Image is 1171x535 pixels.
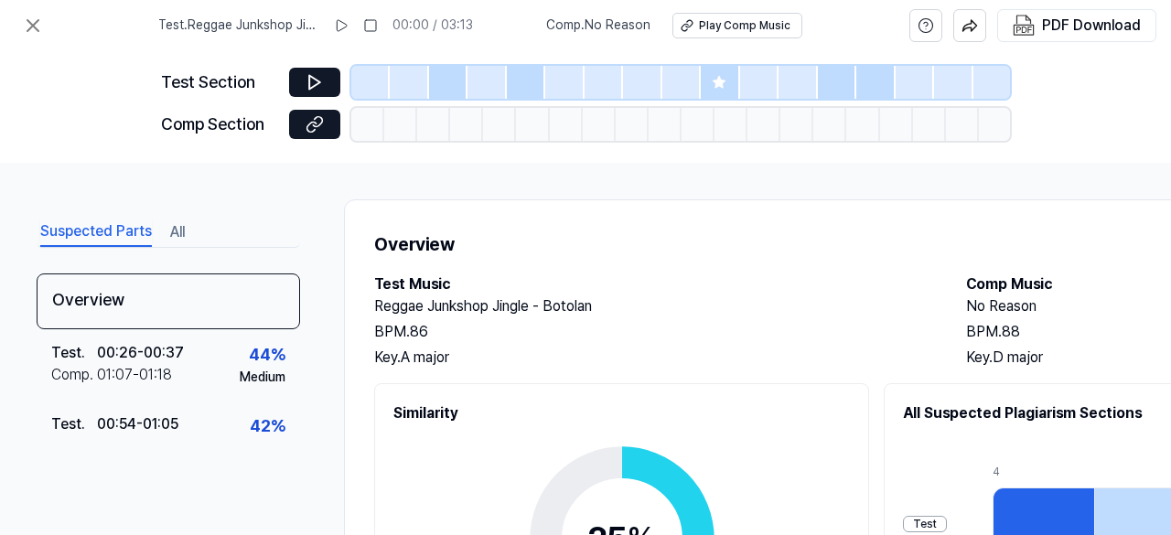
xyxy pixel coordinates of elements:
div: Test Section [161,70,278,96]
div: Key. A major [374,347,929,369]
div: Comp . [51,364,97,386]
div: Comp . [51,435,97,457]
div: PDF Download [1042,14,1141,37]
div: Medium [240,369,285,387]
div: 42 % [250,413,285,440]
div: 01:07 - 01:18 [97,364,172,386]
div: Comp Section [161,112,278,138]
h2: Test Music [374,273,929,295]
div: 00:26 - 00:37 [97,342,184,364]
div: 00:00 / 03:13 [392,16,473,35]
div: 4 [993,465,1094,480]
h2: Reggae Junkshop Jingle - Botolan [374,295,929,317]
div: 00:54 - 01:05 [97,413,178,435]
div: 44 % [249,342,285,369]
button: All [170,218,185,247]
h2: Similarity [393,402,850,424]
div: BPM. 86 [374,321,929,343]
svg: help [918,16,934,35]
div: Test [903,516,947,533]
div: Overview [37,273,300,329]
img: PDF Download [1013,15,1035,37]
button: Suspected Parts [40,218,152,247]
span: Test . Reggae Junkshop Jingle - Botolan [158,16,319,35]
img: share [962,17,978,34]
div: Test . [51,342,97,364]
button: help [909,9,942,42]
span: Comp . No Reason [546,16,650,35]
div: 00:34 - 00:45 [97,435,183,457]
div: Play Comp Music [699,18,790,34]
div: Test . [51,413,97,435]
button: PDF Download [1009,10,1144,41]
button: Play Comp Music [672,13,802,38]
